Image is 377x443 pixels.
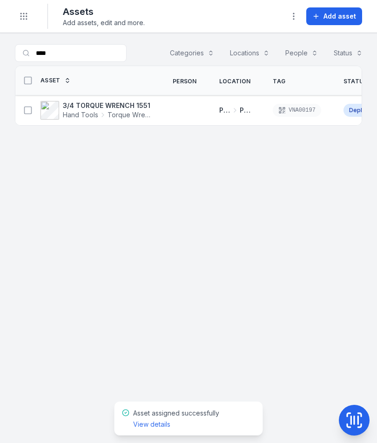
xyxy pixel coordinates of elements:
span: Picton - Bay 10/11 [240,106,251,115]
span: Add asset [323,12,356,21]
span: Torque Wrench [108,110,150,120]
a: Asset [40,77,71,84]
span: Asset [40,77,61,84]
h2: Assets [63,5,145,18]
span: Hand Tools [63,110,98,120]
span: Picton Workshops & Bays [219,106,230,115]
button: Add asset [306,7,362,25]
button: People [279,44,324,62]
a: 3/4 TORQUE WRENCH 1551Hand ToolsTorque Wrench [40,101,150,120]
span: Person [173,78,197,85]
span: Asset assigned successfully [133,409,219,428]
button: Status [328,44,369,62]
span: Add assets, edit and more. [63,18,145,27]
button: Categories [164,44,220,62]
strong: 3/4 TORQUE WRENCH 1551 [63,101,150,110]
div: VNA00197 [273,104,321,117]
button: Toggle navigation [15,7,33,25]
button: Locations [224,44,276,62]
a: Picton Workshops & BaysPicton - Bay 10/11 [219,106,250,115]
span: Tag [273,78,285,85]
span: Location [219,78,250,85]
a: View details [133,420,170,429]
span: Status [343,78,368,85]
